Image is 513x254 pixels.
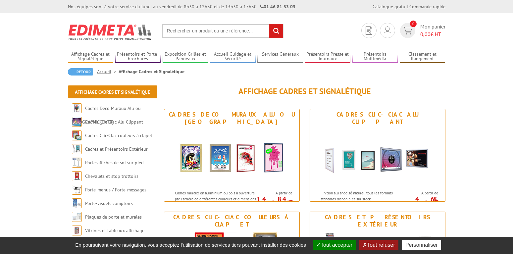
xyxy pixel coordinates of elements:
[310,109,445,202] a: Cadres Clic-Clac Alu Clippant Cadres Clic-Clac Alu Clippant Finition alu anodisé naturel, tous le...
[68,51,114,62] a: Affichage Cadres et Signalétique
[384,26,391,34] img: devis rapide
[398,23,445,38] a: devis rapide 0 Mon panier 0,00€ HT
[72,198,82,208] img: Porte-visuels comptoirs
[68,3,295,10] div: Nos équipes sont à votre service du lundi au vendredi de 8h30 à 12h30 et de 13h30 à 17h30
[321,190,403,201] p: Finition alu anodisé naturel, tous les formats standards disponibles sur stock.
[72,242,309,248] span: En poursuivant votre navigation, vous acceptez l'utilisation de services tiers pouvant installer ...
[85,146,148,152] a: Cadres et Présentoirs Extérieur
[287,199,292,205] sup: HT
[166,111,298,126] div: Cadres Deco Muraux Alu ou [GEOGRAPHIC_DATA]
[409,4,445,10] a: Commande rapide
[72,171,82,181] img: Chevalets et stop trottoirs
[401,197,438,205] p: 4.68 €
[400,51,445,62] a: Classement et Rangement
[72,158,82,168] img: Porte-affiches de sol sur pied
[72,212,82,222] img: Plaques de porte et murales
[72,226,82,235] img: Vitrines et tableaux affichage
[255,197,292,205] p: 14.84 €
[359,240,398,250] button: Tout refuser
[72,185,82,195] img: Porte-menus / Porte-messages
[166,214,298,228] div: Cadres Clic-Clac couleurs à clapet
[373,4,408,10] a: Catalogue gratuit
[85,160,143,166] a: Porte-affiches de sol sur pied
[85,119,143,125] a: Cadres Clic-Clac Alu Clippant
[352,51,398,62] a: Présentoirs Multimédia
[373,3,445,10] div: |
[164,109,300,202] a: Cadres Deco Muraux Alu ou [GEOGRAPHIC_DATA] Cadres Deco Muraux Alu ou Bois Cadres muraux en alumi...
[260,4,295,10] strong: 01 46 81 33 03
[366,26,372,35] img: devis rapide
[316,127,439,187] img: Cadres Clic-Clac Alu Clippant
[210,51,256,62] a: Accueil Guidage et Sécurité
[259,190,292,196] span: A partir de
[85,187,146,193] a: Porte-menus / Porte-messages
[68,68,93,76] a: Retour
[85,228,144,233] a: Vitrines et tableaux affichage
[305,51,350,62] a: Présentoirs Presse et Journaux
[420,23,445,38] span: Mon panier
[312,111,443,126] div: Cadres Clic-Clac Alu Clippant
[163,51,208,62] a: Exposition Grilles et Panneaux
[403,27,412,34] img: devis rapide
[164,87,445,96] h1: Affichage Cadres et Signalétique
[97,69,119,75] a: Accueil
[115,51,161,62] a: Présentoirs et Porte-brochures
[312,214,443,228] div: Cadres et Présentoirs Extérieur
[85,214,142,220] a: Plaques de porte et murales
[72,130,82,140] img: Cadres Clic-Clac couleurs à clapet
[313,240,356,250] button: Tout accepter
[162,24,283,38] input: Rechercher un produit ou une référence...
[420,31,431,37] span: 0,00
[410,21,417,27] span: 0
[75,89,150,95] a: Affichage Cadres et Signalétique
[68,20,152,44] img: Edimeta
[420,30,445,38] span: € HT
[404,190,438,196] span: A partir de
[72,105,141,125] a: Cadres Deco Muraux Alu ou [GEOGRAPHIC_DATA]
[85,173,138,179] a: Chevalets et stop trottoirs
[85,200,133,206] a: Porte-visuels comptoirs
[402,240,441,250] button: Personnaliser (fenêtre modale)
[72,103,82,113] img: Cadres Deco Muraux Alu ou Bois
[433,199,438,205] sup: HT
[85,132,152,138] a: Cadres Clic-Clac couleurs à clapet
[72,144,82,154] img: Cadres et Présentoirs Extérieur
[257,51,303,62] a: Services Généraux
[175,190,257,213] p: Cadres muraux en aluminium ou bois à ouverture par l'arrière de différentes couleurs et dimension...
[171,127,293,187] img: Cadres Deco Muraux Alu ou Bois
[269,24,283,38] input: rechercher
[119,68,184,75] li: Affichage Cadres et Signalétique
